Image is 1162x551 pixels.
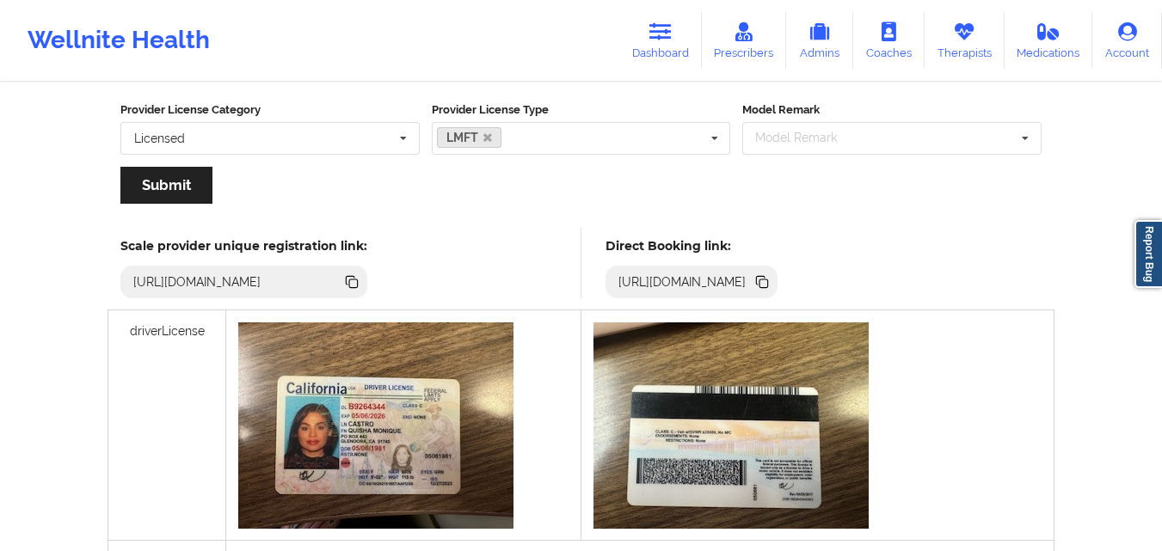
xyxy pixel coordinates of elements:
a: Medications [1005,12,1093,69]
a: Report Bug [1134,220,1162,288]
div: [URL][DOMAIN_NAME] [126,273,268,291]
div: [URL][DOMAIN_NAME] [612,273,753,291]
a: LMFT [437,127,502,148]
a: Account [1092,12,1162,69]
a: Coaches [853,12,925,69]
div: Licensed [134,132,185,144]
a: Prescribers [702,12,787,69]
label: Provider License Category [120,101,420,119]
h5: Scale provider unique registration link: [120,238,367,254]
a: Admins [786,12,853,69]
img: 1474cfdd-e22b-450a-97da-3c0e9b4d0a06_b581ec26-5b08-4fcc-9205-3f2f99b30009IMG_2615.jpg [238,322,513,529]
label: Model Remark [742,101,1042,119]
button: Submit [120,167,212,204]
div: Model Remark [751,128,862,148]
div: driverLicense [108,310,226,541]
a: Dashboard [619,12,702,69]
h5: Direct Booking link: [606,238,778,254]
a: Therapists [925,12,1005,69]
img: 3a09ed21-7275-4509-885f-f97e64d99b0f_c45339d6-32cd-429f-9aaf-13b6ebcb4c85IMG_2616.jpg [593,322,869,529]
label: Provider License Type [432,101,731,119]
